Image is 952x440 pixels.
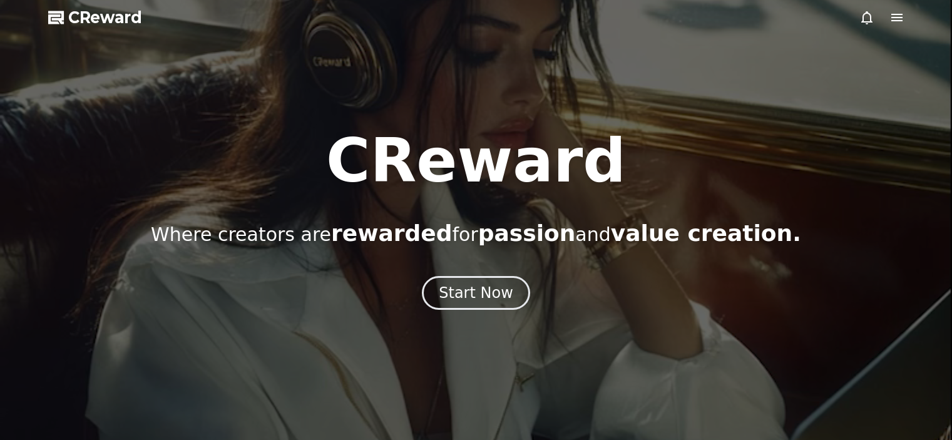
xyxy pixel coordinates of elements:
div: Start Now [439,283,513,303]
h1: CReward [326,131,626,191]
p: Where creators are for and [151,221,801,246]
a: Start Now [422,289,530,300]
button: Start Now [422,276,530,310]
span: rewarded [331,220,452,246]
span: passion [478,220,576,246]
span: CReward [68,8,142,28]
span: value creation. [611,220,801,246]
a: CReward [48,8,142,28]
